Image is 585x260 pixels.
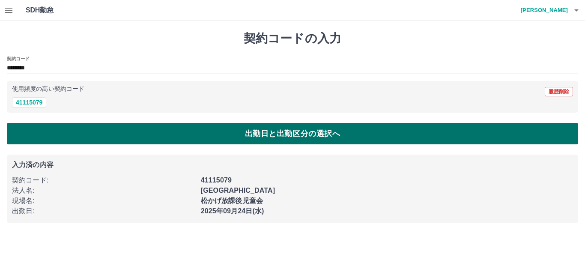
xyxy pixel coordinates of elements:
button: 出勤日と出勤区分の選択へ [7,123,578,144]
b: 2025年09月24日(水) [201,207,264,215]
h1: 契約コードの入力 [7,31,578,46]
b: [GEOGRAPHIC_DATA] [201,187,275,194]
button: 履歴削除 [545,87,573,96]
p: 法人名 : [12,185,196,196]
b: 41115079 [201,176,232,184]
button: 41115079 [12,97,46,108]
p: 出勤日 : [12,206,196,216]
b: 松かげ放課後児童会 [201,197,263,204]
p: 現場名 : [12,196,196,206]
h2: 契約コード [7,55,30,62]
p: 契約コード : [12,175,196,185]
p: 入力済の内容 [12,161,573,168]
p: 使用頻度の高い契約コード [12,86,84,92]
